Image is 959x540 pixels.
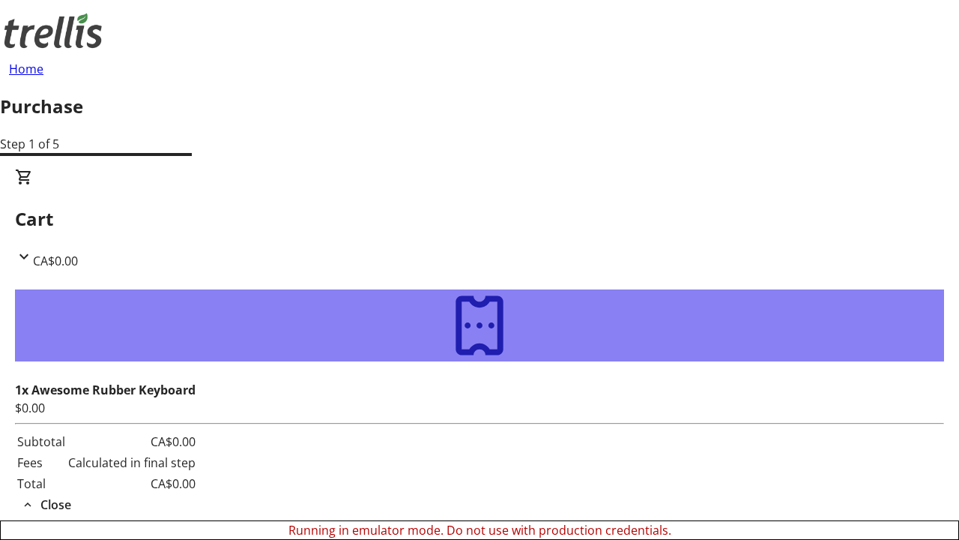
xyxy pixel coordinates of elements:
[40,496,71,514] span: Close
[15,399,944,417] div: $0.00
[33,253,78,269] span: CA$0.00
[15,270,944,514] div: CartCA$0.00
[67,453,196,472] td: Calculated in final step
[15,205,944,232] h2: Cart
[16,453,66,472] td: Fees
[67,474,196,493] td: CA$0.00
[16,432,66,451] td: Subtotal
[15,168,944,270] div: CartCA$0.00
[67,432,196,451] td: CA$0.00
[15,496,77,514] button: Close
[15,382,196,398] strong: 1x Awesome Rubber Keyboard
[16,474,66,493] td: Total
